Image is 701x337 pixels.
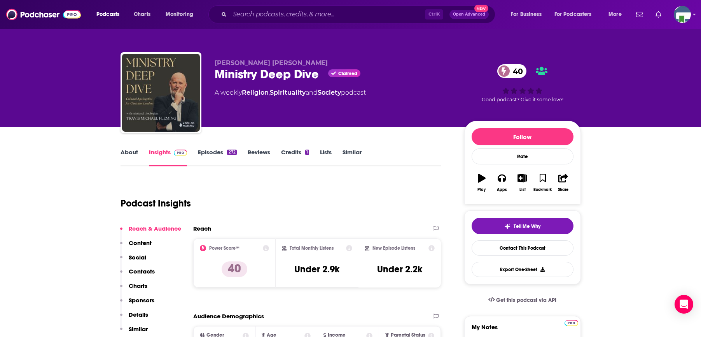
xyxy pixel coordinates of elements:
img: tell me why sparkle [504,223,510,229]
button: List [512,169,532,197]
a: Lists [320,148,332,166]
button: Follow [472,128,573,145]
div: List [519,187,526,192]
span: Tell Me Why [514,223,540,229]
a: Society [318,89,341,96]
a: Get this podcast via API [482,291,563,310]
input: Search podcasts, credits, & more... [230,8,425,21]
button: Bookmark [533,169,553,197]
button: tell me why sparkleTell Me Why [472,218,573,234]
a: Credits1 [281,148,309,166]
img: Podchaser - Follow, Share and Rate Podcasts [6,7,81,22]
div: Bookmark [533,187,552,192]
a: Pro website [565,319,578,326]
span: For Podcasters [554,9,592,20]
div: 40Good podcast? Give it some love! [464,59,581,108]
label: My Notes [472,323,573,337]
a: Episodes272 [198,148,236,166]
button: Open AdvancedNew [449,10,489,19]
span: Ctrl K [425,9,443,19]
h2: Audience Demographics [193,312,264,320]
img: Ministry Deep Dive [122,54,200,132]
button: Show profile menu [674,6,691,23]
button: open menu [603,8,631,21]
span: , [269,89,270,96]
h2: Power Score™ [209,245,239,251]
a: 40 [497,64,527,78]
p: Reach & Audience [129,225,181,232]
button: open menu [549,8,603,21]
span: Charts [134,9,150,20]
p: Charts [129,282,147,289]
a: Similar [343,148,362,166]
button: Apps [492,169,512,197]
div: A weekly podcast [215,88,366,97]
div: 272 [227,150,236,155]
button: Reach & Audience [120,225,181,239]
p: Contacts [129,268,155,275]
span: Podcasts [96,9,119,20]
img: Podchaser Pro [565,320,578,326]
span: 40 [505,64,527,78]
button: Social [120,254,146,268]
a: InsightsPodchaser Pro [149,148,187,166]
button: Sponsors [120,296,154,311]
div: Search podcasts, credits, & more... [216,5,503,23]
img: Podchaser Pro [174,150,187,156]
span: Open Advanced [453,12,485,16]
button: open menu [160,8,203,21]
div: Play [477,187,486,192]
p: Details [129,311,148,318]
h1: Podcast Insights [121,198,191,209]
a: Religion [242,89,269,96]
p: Similar [129,325,148,333]
span: and [306,89,318,96]
h2: Total Monthly Listens [290,245,334,251]
button: Content [120,239,152,254]
button: Charts [120,282,147,296]
button: open menu [91,8,129,21]
button: Details [120,311,148,325]
h2: Reach [193,225,211,232]
a: Show notifications dropdown [652,8,664,21]
a: About [121,148,138,166]
span: [PERSON_NAME] [PERSON_NAME] [215,59,328,67]
span: Logged in as KCMedia [674,6,691,23]
div: Open Intercom Messenger [675,295,693,314]
button: Export One-Sheet [472,262,573,277]
p: 40 [222,261,247,277]
div: 1 [305,150,309,155]
span: Get this podcast via API [496,297,556,303]
button: open menu [505,8,551,21]
h3: Under 2.9k [294,263,339,275]
div: Rate [472,148,573,164]
a: Show notifications dropdown [633,8,646,21]
a: Reviews [248,148,270,166]
button: Contacts [120,268,155,282]
div: Apps [497,187,507,192]
p: Sponsors [129,296,154,304]
a: Spirituality [270,89,306,96]
h3: Under 2.2k [377,263,422,275]
h2: New Episode Listens [372,245,415,251]
div: Share [558,187,568,192]
span: For Business [511,9,542,20]
p: Social [129,254,146,261]
span: Monitoring [166,9,193,20]
a: Contact This Podcast [472,240,573,256]
span: New [474,5,488,12]
span: More [608,9,622,20]
button: Play [472,169,492,197]
p: Content [129,239,152,247]
span: Claimed [338,72,357,76]
button: Share [553,169,573,197]
img: User Profile [674,6,691,23]
span: Good podcast? Give it some love! [482,97,563,102]
a: Charts [129,8,155,21]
